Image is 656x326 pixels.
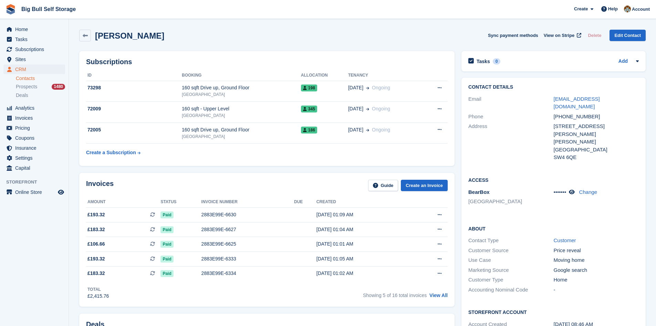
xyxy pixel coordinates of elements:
div: 73298 [86,84,182,91]
a: Customer [554,237,576,243]
span: Deals [16,92,28,99]
div: [DATE] 01:02 AM [316,270,411,277]
div: [DATE] 01:01 AM [316,240,411,248]
a: menu [3,133,65,143]
a: Change [579,189,597,195]
span: Paid [160,256,173,263]
a: menu [3,24,65,34]
div: [DATE] 01:04 AM [316,226,411,233]
a: Deals [16,92,65,99]
span: Account [632,6,650,13]
span: Subscriptions [15,45,56,54]
span: Invoices [15,113,56,123]
th: Booking [182,70,301,81]
span: ••••••• [554,189,566,195]
div: Create a Subscription [86,149,136,156]
a: menu [3,103,65,113]
button: Delete [585,30,604,41]
li: [GEOGRAPHIC_DATA] [468,198,553,206]
div: Email [468,95,553,111]
a: menu [3,153,65,163]
span: Help [608,6,618,12]
div: 2883E99E-6334 [201,270,294,277]
span: Showing 5 of 16 total invoices [363,293,427,298]
h2: [PERSON_NAME] [95,31,164,40]
div: Accounting Nominal Code [468,286,553,294]
h2: About [468,225,639,232]
span: Create [574,6,588,12]
a: Add [618,58,628,66]
h2: Storefront Account [468,308,639,315]
div: Phone [468,113,553,121]
th: Tenancy [348,70,422,81]
img: Mike Llewellen Palmer [624,6,631,12]
a: Edit Contact [610,30,646,41]
div: [GEOGRAPHIC_DATA] [554,146,639,154]
span: Paid [160,211,173,218]
span: Pricing [15,123,56,133]
div: Google search [554,266,639,274]
a: menu [3,187,65,197]
a: menu [3,123,65,133]
span: View on Stripe [544,32,574,39]
span: £183.32 [87,270,105,277]
h2: Tasks [477,58,490,65]
div: Marketing Source [468,266,553,274]
span: 345 [301,106,317,112]
div: £2,415.76 [87,293,109,300]
div: 160 sqft - Upper Level [182,105,301,112]
div: [PERSON_NAME] [554,138,639,146]
div: Price reveal [554,247,639,255]
div: [DATE] 01:05 AM [316,255,411,263]
span: 198 [301,85,317,91]
a: Prospects 1480 [16,83,65,90]
span: Analytics [15,103,56,113]
a: Create an Invoice [401,180,448,191]
a: menu [3,163,65,173]
th: Status [160,197,201,208]
a: menu [3,113,65,123]
div: 72009 [86,105,182,112]
a: Big Bull Self Storage [19,3,79,15]
a: [EMAIL_ADDRESS][DOMAIN_NAME] [554,96,600,110]
span: [DATE] [348,105,363,112]
h2: Subscriptions [86,58,448,66]
span: Ongoing [372,127,390,132]
div: 160 sqft Drive up, Ground Floor [182,84,301,91]
span: Paid [160,226,173,233]
div: [PHONE_NUMBER] [554,113,639,121]
span: Coupons [15,133,56,143]
span: Sites [15,55,56,64]
a: View All [429,293,448,298]
a: menu [3,143,65,153]
a: View on Stripe [541,30,583,41]
span: £183.32 [87,226,105,233]
div: 2883E99E-6625 [201,240,294,248]
div: [GEOGRAPHIC_DATA] [182,112,301,119]
a: menu [3,34,65,44]
span: Home [15,24,56,34]
h2: Contact Details [468,85,639,90]
span: £193.32 [87,211,105,218]
span: Settings [15,153,56,163]
div: 160 sqft Drive up, Ground Floor [182,126,301,134]
button: Sync payment methods [488,30,538,41]
span: Paid [160,241,173,248]
div: 2883E99E-6627 [201,226,294,233]
div: Moving home [554,256,639,264]
a: Preview store [57,188,65,196]
div: 72005 [86,126,182,134]
span: £106.66 [87,240,105,248]
span: Ongoing [372,106,390,111]
img: stora-icon-8386f47178a22dfd0bd8f6a31ec36ba5ce8667c1dd55bd0f319d3a0aa187defe.svg [6,4,16,14]
span: Prospects [16,83,37,90]
th: Created [316,197,411,208]
div: SW4 6QE [554,154,639,161]
a: menu [3,55,65,64]
span: Capital [15,163,56,173]
span: [DATE] [348,126,363,134]
a: Create a Subscription [86,146,140,159]
div: [GEOGRAPHIC_DATA] [182,91,301,98]
div: Address [468,122,553,161]
span: Tasks [15,34,56,44]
